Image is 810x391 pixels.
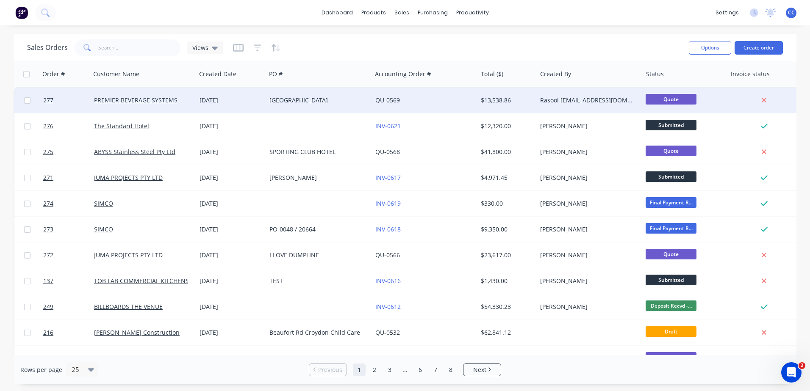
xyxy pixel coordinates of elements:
[540,96,634,105] div: Rasool [EMAIL_ADDRESS][DOMAIN_NAME]
[375,328,400,336] a: QU-0532
[735,41,783,55] button: Create order
[646,70,664,78] div: Status
[375,303,401,311] a: INV-0612
[375,148,400,156] a: QU-0568
[540,173,634,182] div: [PERSON_NAME]
[799,362,805,369] span: 2
[43,173,53,182] span: 271
[429,363,442,376] a: Page 7
[43,320,94,345] a: 216
[15,6,28,19] img: Factory
[269,328,363,337] div: Beaufort Rd Croydon Child Care
[646,223,696,234] span: Final Payment R...
[473,366,486,374] span: Next
[43,113,94,139] a: 276
[481,173,531,182] div: $4,971.45
[200,354,263,363] div: [DATE]
[43,303,53,311] span: 249
[43,217,94,242] a: 273
[200,277,263,285] div: [DATE]
[200,303,263,311] div: [DATE]
[94,173,163,182] a: JUMA PROJECTS PTY LTD
[357,6,390,19] div: products
[200,148,263,156] div: [DATE]
[646,249,696,259] span: Quote
[646,352,696,363] span: Quote
[646,275,696,285] span: Submitted
[646,326,696,337] span: Draft
[305,363,505,376] ul: Pagination
[481,225,531,234] div: $9,350.00
[43,191,94,216] a: 274
[481,354,531,363] div: $6,435.00
[269,148,363,156] div: SPORTING CLUB HOTEL
[200,173,263,182] div: [DATE]
[781,362,802,383] iframe: Intercom live chat
[540,122,634,130] div: [PERSON_NAME]
[269,173,363,182] div: [PERSON_NAME]
[646,300,696,311] span: Deposit Recvd -...
[368,363,381,376] a: Page 2
[192,43,208,52] span: Views
[711,6,743,19] div: settings
[94,96,178,104] a: PREMIER BEVERAGE SYSTEMS
[94,277,213,285] a: TOB LAB COMMERCIAL KITCHENS PTY LTD
[390,6,413,19] div: sales
[43,165,94,190] a: 271
[413,6,452,19] div: purchasing
[481,70,503,78] div: Total ($)
[646,197,696,208] span: Final Payment R...
[353,363,366,376] a: Page 1 is your current page
[43,148,53,156] span: 275
[200,225,263,234] div: [DATE]
[43,199,53,208] span: 274
[318,366,342,374] span: Previous
[269,225,363,234] div: PO-0048 / 20664
[43,225,53,234] span: 273
[43,268,94,294] a: 137
[94,225,113,233] a: SIMCO
[540,277,634,285] div: [PERSON_NAME]
[269,251,363,259] div: I LOVE DUMPLINE
[481,122,531,130] div: $12,320.00
[200,251,263,259] div: [DATE]
[646,171,696,182] span: Submitted
[540,354,634,363] div: [PERSON_NAME]
[731,70,770,78] div: Invoice status
[200,199,263,208] div: [DATE]
[20,366,62,374] span: Rows per page
[481,199,531,208] div: $330.00
[309,366,347,374] a: Previous page
[94,328,180,336] a: [PERSON_NAME] Construction
[43,122,53,130] span: 276
[375,225,401,233] a: INV-0618
[481,148,531,156] div: $41,800.00
[94,251,163,259] a: JUMA PROJECTS PTY LTD
[375,251,400,259] a: QU-0566
[540,199,634,208] div: [PERSON_NAME]
[788,9,795,17] span: CC
[94,199,113,207] a: SIMCO
[540,303,634,311] div: [PERSON_NAME]
[43,88,94,113] a: 277
[94,303,163,311] a: BILLBOARDS THE VENUE
[27,44,68,52] h1: Sales Orders
[42,70,65,78] div: Order #
[43,346,94,371] a: 269
[375,277,401,285] a: INV-0616
[199,70,236,78] div: Created Date
[646,146,696,156] span: Quote
[93,70,139,78] div: Customer Name
[94,122,149,130] a: The Standard Hotel
[481,96,531,105] div: $13,538.86
[200,328,263,337] div: [DATE]
[269,277,363,285] div: TEST
[481,251,531,259] div: $23,617.00
[269,96,363,105] div: [GEOGRAPHIC_DATA]
[269,70,283,78] div: PO #
[452,6,493,19] div: productivity
[375,199,401,207] a: INV-0619
[317,6,357,19] a: dashboard
[646,94,696,105] span: Quote
[43,354,53,363] span: 269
